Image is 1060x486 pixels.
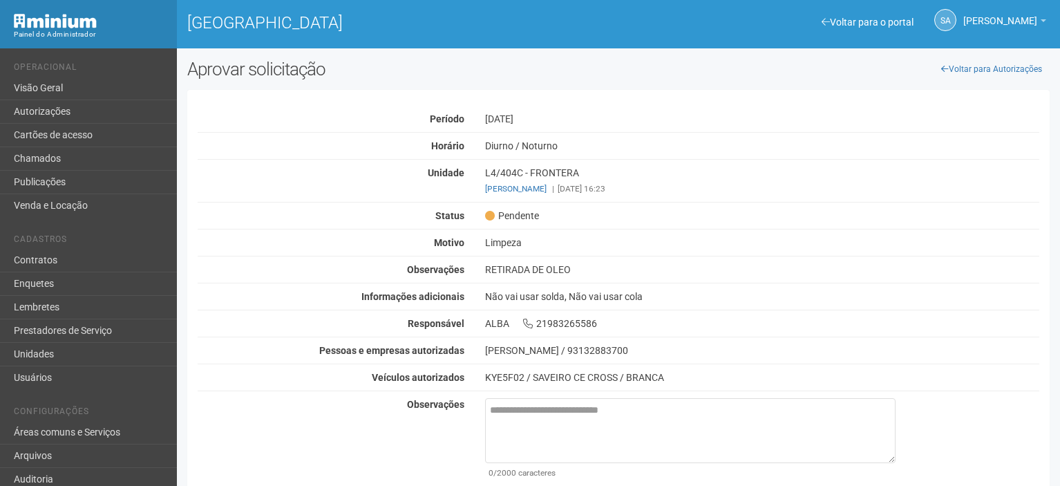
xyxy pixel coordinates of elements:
[431,140,464,151] strong: Horário
[485,209,539,222] span: Pendente
[489,467,892,479] div: /2000 caracteres
[361,291,464,302] strong: Informações adicionais
[187,14,608,32] h1: [GEOGRAPHIC_DATA]
[475,290,1050,303] div: Não vai usar solda, Não vai usar cola
[372,372,464,383] strong: Veículos autorizados
[485,371,1039,384] div: KYE5F02 / SAVEIRO CE CROSS / BRANCA
[475,263,1050,276] div: RETIRADA DE OLEO
[435,210,464,221] strong: Status
[934,59,1050,80] a: Voltar para Autorizações
[430,113,464,124] strong: Período
[319,345,464,356] strong: Pessoas e empresas autorizadas
[475,317,1050,330] div: ALBA 21983265586
[934,9,956,31] a: SA
[485,183,1039,195] div: [DATE] 16:23
[14,234,167,249] li: Cadastros
[187,59,608,80] h2: Aprovar solicitação
[475,236,1050,249] div: Limpeza
[14,28,167,41] div: Painel do Administrador
[963,2,1037,26] span: Silvio Anjos
[407,399,464,410] strong: Observações
[434,237,464,248] strong: Motivo
[475,140,1050,152] div: Diurno / Noturno
[552,184,554,194] span: |
[14,14,97,28] img: Minium
[822,17,914,28] a: Voltar para o portal
[14,406,167,421] li: Configurações
[14,62,167,77] li: Operacional
[489,468,493,478] span: 0
[407,264,464,275] strong: Observações
[475,113,1050,125] div: [DATE]
[428,167,464,178] strong: Unidade
[963,17,1046,28] a: [PERSON_NAME]
[408,318,464,329] strong: Responsável
[475,167,1050,195] div: L4/404C - FRONTERA
[485,344,1039,357] div: [PERSON_NAME] / 93132883700
[485,184,547,194] a: [PERSON_NAME]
